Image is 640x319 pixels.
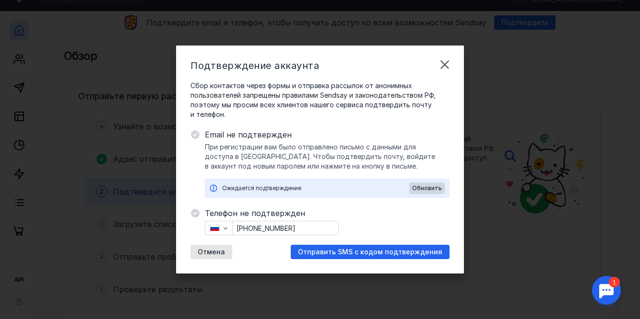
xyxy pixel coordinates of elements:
[198,248,225,256] span: Отмена
[291,245,450,259] button: Отправить SMS с кодом подтверждения
[205,142,450,171] span: При регистрации вам было отправлено письмо с данными для доступа в [GEOGRAPHIC_DATA]. Чтобы подтв...
[190,245,232,259] button: Отмена
[205,129,450,140] span: Email не подтвержден
[205,207,450,219] span: Телефон не подтвержден
[409,182,445,194] button: Обновить
[298,248,442,256] span: Отправить SMS с кодом подтверждения
[190,60,319,71] span: Подтверждение аккаунта
[412,185,442,192] span: Обновить
[22,6,33,16] div: 1
[222,183,409,193] div: Ожидается подтверждение
[190,81,450,119] span: Сбор контактов через формы и отправка рассылок от анонимных пользователей запрещены правилами Sen...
